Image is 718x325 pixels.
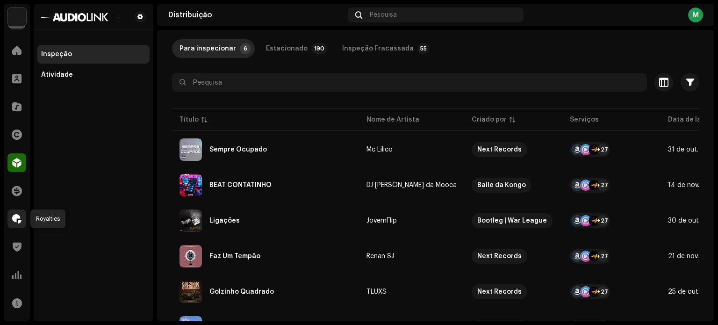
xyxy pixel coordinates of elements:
div: BEAT CONTATINHO [209,182,272,188]
div: Baile da Kongo [477,178,526,193]
img: 730b9dfe-18b5-4111-b483-f30b0c182d82 [7,7,26,26]
div: DJ [PERSON_NAME] da Mooca [366,182,457,188]
span: DJ Tiaguinho da Mooca [366,182,457,188]
re-m-nav-item: Atividade [37,65,150,84]
div: Atividade [41,71,73,79]
img: e4bea413-9220-4982-a9cc-fc3f0862d9c9 [179,209,202,232]
div: Renan SJ [366,253,394,260]
div: Mc Lilico [366,146,393,153]
div: Next Records [477,249,522,264]
div: Criado por [472,115,507,124]
div: TLUXS [366,289,387,295]
span: Pesquisa [370,11,397,19]
div: +27 [597,215,608,226]
div: +27 [597,251,608,262]
div: +27 [597,286,608,297]
img: 1601779f-85bc-4fc7-87b8-abcd1ae7544a [41,11,120,22]
img: 9961f7c1-589c-4f89-8115-1230fc63950f [179,281,202,303]
div: Inspeção [41,51,72,58]
div: Título [179,115,199,124]
div: Faz Um Tempão [209,253,260,260]
div: Next Records [477,142,522,157]
span: Bootleg | War League [472,213,555,228]
div: Inspeção Fracassada [342,39,414,58]
p-badge: 6 [240,43,251,54]
re-m-nav-item: Inspeção [37,45,150,64]
span: Next Records [472,284,555,299]
span: Next Records [472,249,555,264]
div: Bootleg | War League [477,213,547,228]
span: Baile da Kongo [472,178,555,193]
div: +27 [597,180,608,191]
img: 18e498a2-5374-42a1-9dbb-c0b904de5d0c [179,138,202,161]
p-badge: 55 [417,43,430,54]
div: Estacionado [266,39,308,58]
div: M [688,7,703,22]
div: Distribuição [168,11,344,19]
div: +27 [597,144,608,155]
img: d6c069dd-e02b-4569-8516-95624c1f4759 [179,174,202,196]
span: Mc Lilico [366,146,457,153]
p-badge: 190 [311,43,327,54]
img: 5e1a8578-bed5-4db5-8bed-281edf2dbfab [179,245,202,267]
input: Pesquisa [172,73,647,92]
div: Para inspecionar [179,39,236,58]
span: TLUXS [366,289,457,295]
div: JovemFlip [366,217,397,224]
span: Next Records [472,142,555,157]
div: Ligações [209,217,240,224]
span: Renan SJ [366,253,457,260]
div: Next Records [477,284,522,299]
div: Golzinho Quadrado [209,289,274,295]
span: JovemFlip [366,217,457,224]
div: Sempre Ocupado [209,146,267,153]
